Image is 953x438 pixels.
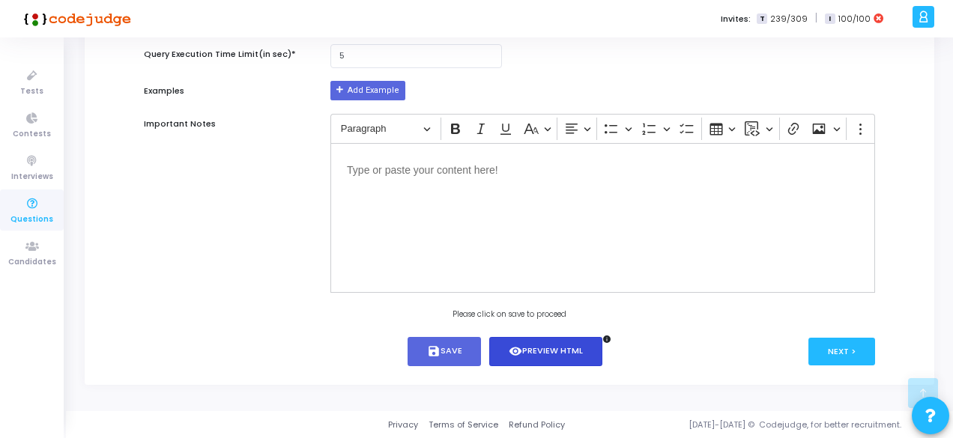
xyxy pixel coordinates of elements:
[144,48,296,61] label: Query Execution Time Limit(in sec)*
[8,256,56,269] span: Candidates
[341,120,419,138] span: Paragraph
[825,13,835,25] span: I
[838,13,871,25] span: 100/100
[323,309,696,320] div: Please click on save to proceed
[770,13,808,25] span: 239/309
[565,419,934,431] div: [DATE]-[DATE] © Codejudge, for better recruitment.
[509,344,522,358] i: visibility
[19,4,131,34] img: logo
[20,85,43,98] span: Tests
[144,85,184,97] label: Examples
[808,338,875,365] button: Next >
[602,335,611,344] i: info
[330,143,875,293] div: Editor editing area: main
[388,419,418,431] a: Privacy
[815,10,817,26] span: |
[427,344,441,358] i: save
[11,171,53,183] span: Interviews
[429,419,498,431] a: Terms of Service
[330,114,875,143] div: Editor toolbar
[330,81,405,100] button: Add Example
[509,419,565,431] a: Refund Policy
[757,13,766,25] span: T
[408,337,482,366] button: saveSave
[10,213,53,226] span: Questions
[334,118,438,141] button: Paragraph
[144,118,216,130] label: Important Notes
[489,337,602,366] button: visibilityPreview HTML
[721,13,751,25] label: Invites:
[13,128,51,141] span: Contests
